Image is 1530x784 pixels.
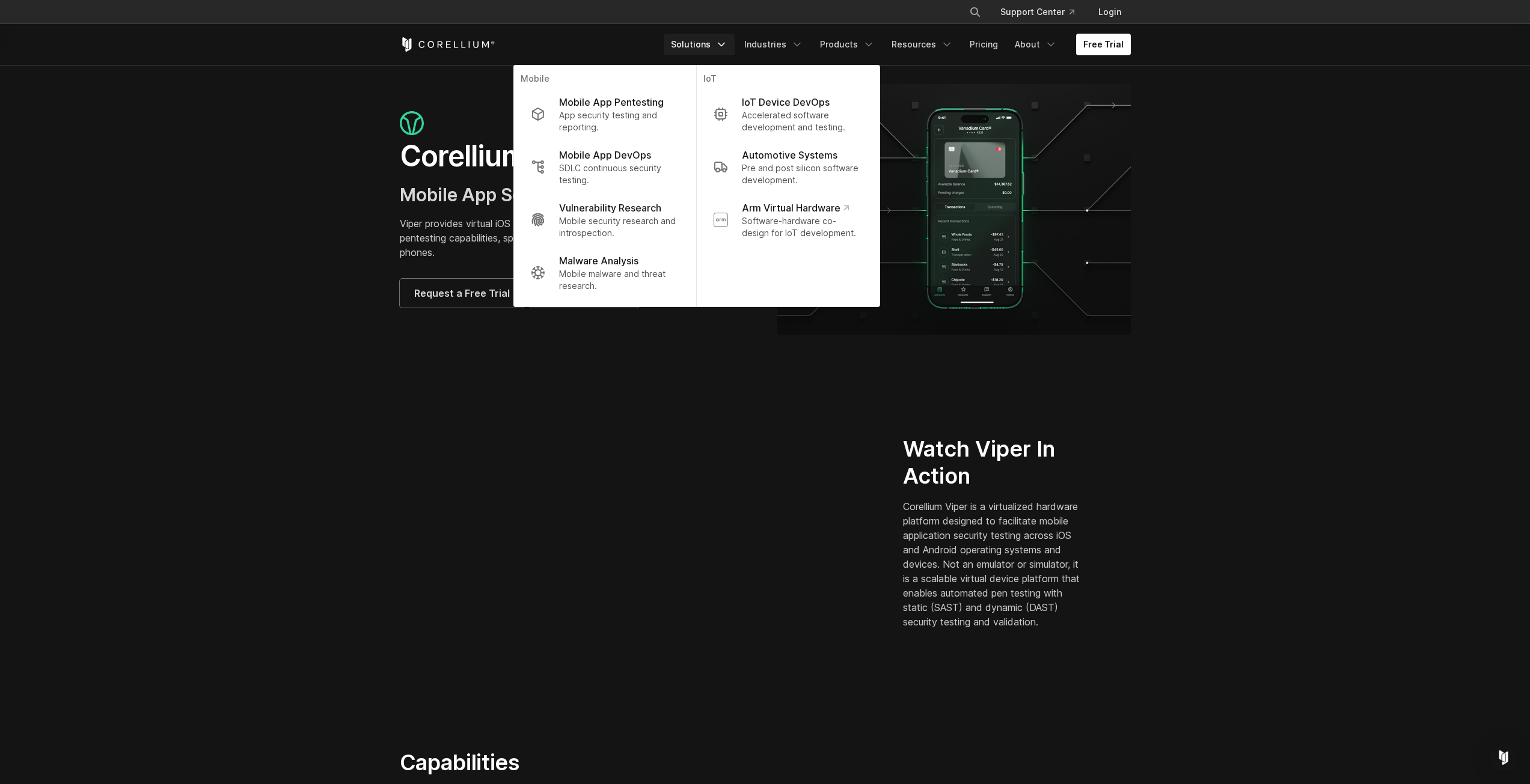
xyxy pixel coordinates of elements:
[521,88,688,141] a: Mobile App Pentesting App security testing and reporting.
[664,34,1131,55] div: Navigation Menu
[414,286,510,300] span: Request a Free Trial
[521,193,688,246] a: Vulnerability Research Mobile security research and introspection.
[521,246,688,299] a: Malware Analysis Mobile malware and threat research.
[884,34,960,55] a: Resources
[559,148,651,162] p: Mobile App DevOps
[813,34,882,55] a: Products
[1076,34,1131,55] a: Free Trial
[1008,34,1064,55] a: About
[737,34,810,55] a: Industries
[903,436,1085,490] h2: Watch Viper In Action
[559,109,679,133] p: App security testing and reporting.
[742,95,830,109] p: IoT Device DevOps
[400,37,495,52] a: Corellium Home
[991,1,1084,23] a: Support Center
[559,201,661,215] p: Vulnerability Research
[664,34,735,55] a: Solutions
[742,215,862,239] p: Software-hardware co-design for IoT development.
[400,216,753,260] p: Viper provides virtual iOS and Android devices that enable mobile app pentesting capabilities, sp...
[742,201,848,215] p: Arm Virtual Hardware
[400,279,524,308] a: Request a Free Trial
[400,749,879,776] h2: Capabilities
[962,34,1005,55] a: Pricing
[559,95,664,109] p: Mobile App Pentesting
[955,1,1131,23] div: Navigation Menu
[521,141,688,193] a: Mobile App DevOps SDLC continuous security testing.
[1089,1,1131,23] a: Login
[559,215,679,239] p: Mobile security research and introspection.
[742,162,862,186] p: Pre and post silicon software development.
[703,141,872,193] a: Automotive Systems Pre and post silicon software development.
[559,268,679,292] p: Mobile malware and threat research.
[1489,743,1518,772] div: Open Intercom Messenger
[521,73,688,88] p: Mobile
[703,73,872,88] p: IoT
[400,111,424,136] img: viper_icon_large
[703,193,872,246] a: Arm Virtual Hardware Software-hardware co-design for IoT development.
[559,254,638,268] p: Malware Analysis
[400,184,641,205] span: Mobile App Security Testing
[703,88,872,141] a: IoT Device DevOps Accelerated software development and testing.
[559,162,679,186] p: SDLC continuous security testing.
[964,1,986,23] button: Search
[777,84,1131,335] img: viper_hero
[742,148,837,162] p: Automotive Systems
[742,109,862,133] p: Accelerated software development and testing.
[400,138,753,174] h1: Corellium Viper
[903,499,1085,629] p: Corellium Viper is a virtualized hardware platform designed to facilitate mobile application secu...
